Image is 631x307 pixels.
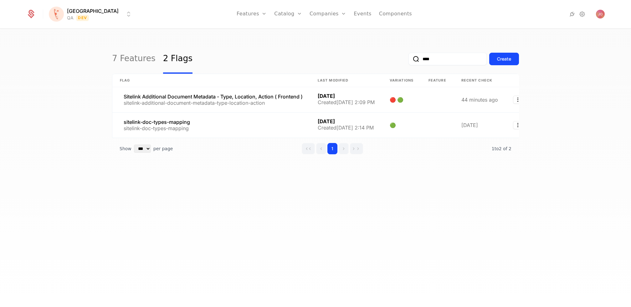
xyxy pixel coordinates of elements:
a: Integrations [568,10,576,18]
th: Variations [382,74,421,87]
span: Show [120,146,131,152]
button: Select action [513,96,523,104]
button: Go to page 1 [327,143,337,154]
a: 7 Features [112,44,156,74]
div: Page navigation [302,143,363,154]
select: Select page size [134,145,151,153]
button: Go to previous page [316,143,326,154]
th: Last Modified [310,74,382,87]
span: Dev [76,15,89,21]
th: Feature [421,74,454,87]
a: Settings [578,10,586,18]
th: Recent check [454,74,505,87]
button: Create [489,53,519,65]
span: 2 [492,146,511,151]
img: Florence [49,7,64,22]
button: Select environment [51,7,132,21]
button: Open user button [596,10,605,19]
button: Go to first page [302,143,315,154]
button: Go to next page [339,143,349,154]
span: per page [153,146,173,152]
div: Create [497,56,511,62]
button: Select action [513,121,523,129]
span: [GEOGRAPHIC_DATA] [67,7,119,15]
button: Go to last page [350,143,363,154]
span: 1 to 2 of [492,146,509,151]
th: Flag [112,74,310,87]
div: QA [67,15,74,21]
img: Jelena Obradovic [596,10,605,19]
a: 2 Flags [163,44,192,74]
div: Table pagination [112,138,519,159]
